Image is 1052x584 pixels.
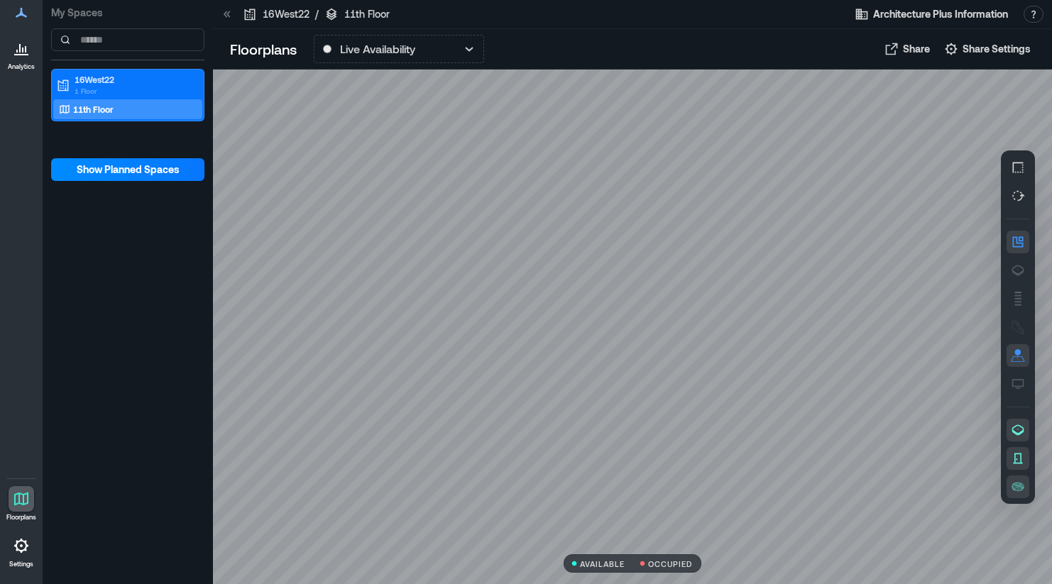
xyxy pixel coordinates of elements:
p: My Spaces [51,6,204,20]
p: / [315,7,319,21]
span: Show Planned Spaces [77,162,180,177]
a: Floorplans [2,482,40,526]
span: Share [903,42,930,56]
span: Share Settings [963,42,1031,56]
p: Analytics [8,62,35,71]
p: 16West22 [75,74,194,85]
p: 1 Floor [75,85,194,97]
button: Architecture Plus Information [850,3,1012,26]
button: Share [880,38,934,60]
p: Floorplans [6,513,36,522]
p: OCCUPIED [648,560,693,568]
span: Architecture Plus Information [873,7,1008,21]
p: AVAILABLE [580,560,625,568]
button: Share Settings [940,38,1035,60]
p: Floorplans [230,39,297,59]
button: Live Availability [314,35,484,63]
p: Settings [9,560,33,568]
button: Show Planned Spaces [51,158,204,181]
a: Analytics [4,31,39,75]
a: Settings [4,529,38,573]
p: 11th Floor [73,104,114,115]
p: Live Availability [340,40,415,57]
p: 16West22 [263,7,309,21]
p: 11th Floor [344,7,390,21]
